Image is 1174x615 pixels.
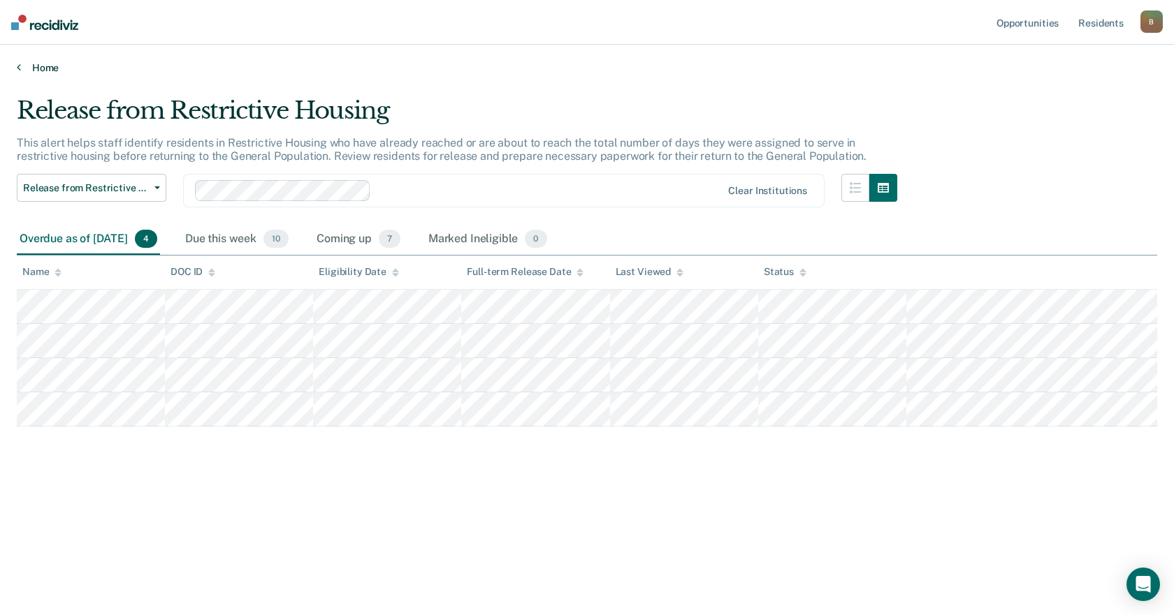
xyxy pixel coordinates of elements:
[379,230,400,248] span: 7
[17,224,160,255] div: Overdue as of [DATE]4
[17,174,166,202] button: Release from Restrictive Housing
[135,230,157,248] span: 4
[525,230,546,248] span: 0
[171,266,215,278] div: DOC ID
[728,185,807,197] div: Clear institutions
[314,224,403,255] div: Coming up7
[616,266,683,278] div: Last Viewed
[23,182,149,194] span: Release from Restrictive Housing
[467,266,584,278] div: Full-term Release Date
[426,224,550,255] div: Marked Ineligible0
[17,96,897,136] div: Release from Restrictive Housing
[764,266,806,278] div: Status
[182,224,291,255] div: Due this week10
[263,230,289,248] span: 10
[11,15,78,30] img: Recidiviz
[17,61,1157,74] a: Home
[22,266,61,278] div: Name
[1126,568,1160,601] div: Open Intercom Messenger
[319,266,399,278] div: Eligibility Date
[1140,10,1163,33] button: B
[17,136,867,163] p: This alert helps staff identify residents in Restrictive Housing who have already reached or are ...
